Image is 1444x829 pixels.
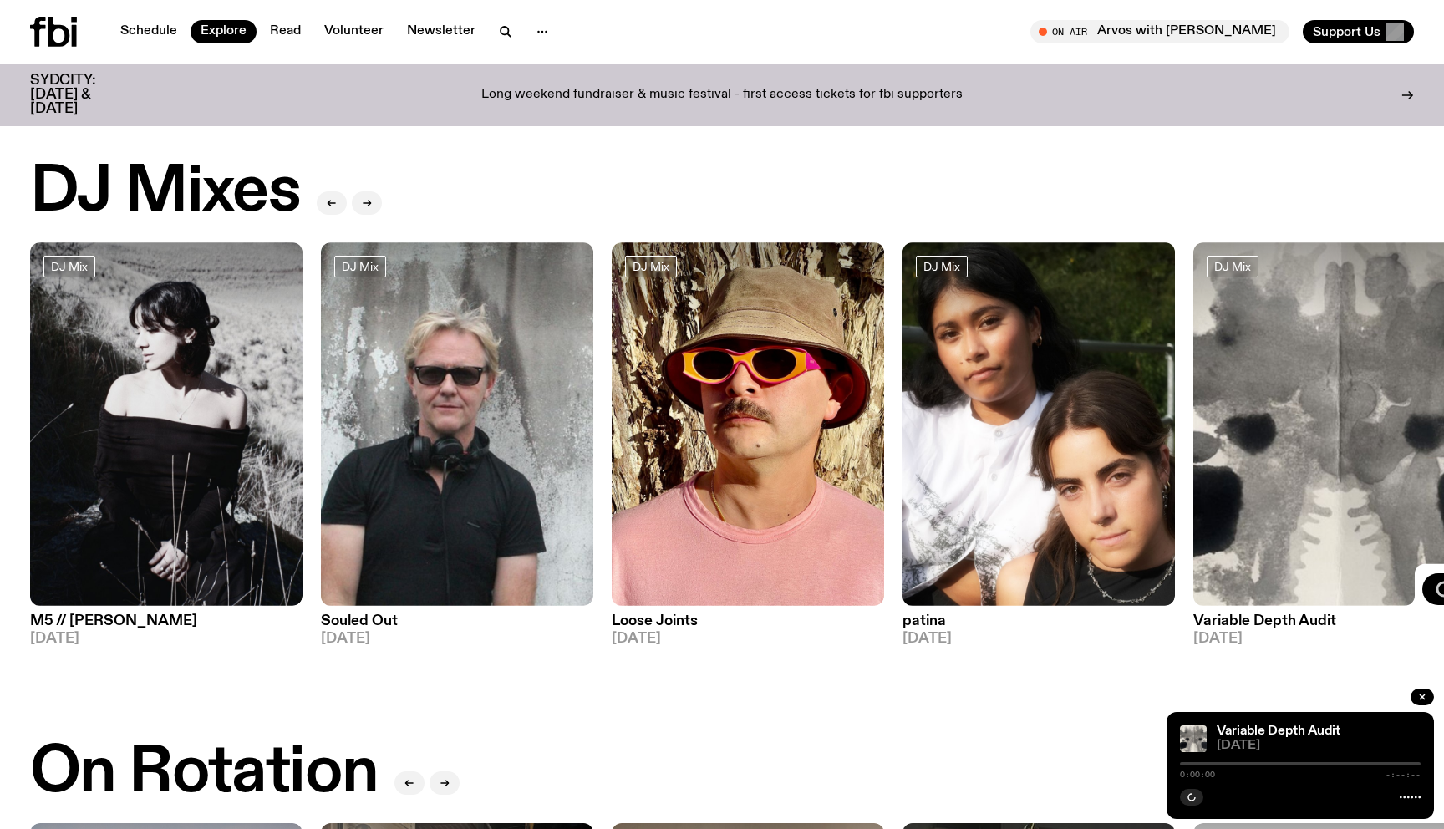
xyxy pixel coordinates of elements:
h2: On Rotation [30,741,378,805]
a: patina[DATE] [902,606,1175,646]
span: 0:00:00 [1180,771,1215,779]
button: Support Us [1303,20,1414,43]
a: DJ Mix [1207,256,1258,277]
span: DJ Mix [633,260,669,272]
img: Stephen looks directly at the camera, wearing a black tee, black sunglasses and headphones around... [321,242,593,606]
h3: Loose Joints [612,614,884,628]
span: DJ Mix [51,260,88,272]
a: Souled Out[DATE] [321,606,593,646]
span: [DATE] [30,632,303,646]
a: DJ Mix [334,256,386,277]
a: Variable Depth Audit [1217,725,1340,738]
h3: M5 // [PERSON_NAME] [30,614,303,628]
h3: SYDCITY: [DATE] & [DATE] [30,74,137,116]
a: Volunteer [314,20,394,43]
p: Long weekend fundraiser & music festival - first access tickets for fbi supporters [481,88,963,103]
a: Loose Joints[DATE] [612,606,884,646]
span: [DATE] [902,632,1175,646]
a: DJ Mix [43,256,95,277]
a: DJ Mix [625,256,677,277]
span: -:--:-- [1386,771,1421,779]
img: A black and white Rorschach [1180,725,1207,752]
span: [DATE] [612,632,884,646]
span: DJ Mix [1214,260,1251,272]
a: M5 // [PERSON_NAME][DATE] [30,606,303,646]
span: DJ Mix [342,260,379,272]
h3: patina [902,614,1175,628]
span: DJ Mix [923,260,960,272]
h3: Souled Out [321,614,593,628]
a: Explore [191,20,257,43]
a: Newsletter [397,20,486,43]
span: [DATE] [1217,740,1421,752]
a: DJ Mix [916,256,968,277]
a: Schedule [110,20,187,43]
img: Tyson stands in front of a paperbark tree wearing orange sunglasses, a suede bucket hat and a pin... [612,242,884,606]
button: On AirArvos with [PERSON_NAME] [1030,20,1289,43]
a: Read [260,20,311,43]
span: [DATE] [321,632,593,646]
h2: DJ Mixes [30,160,300,224]
span: Support Us [1313,24,1380,39]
